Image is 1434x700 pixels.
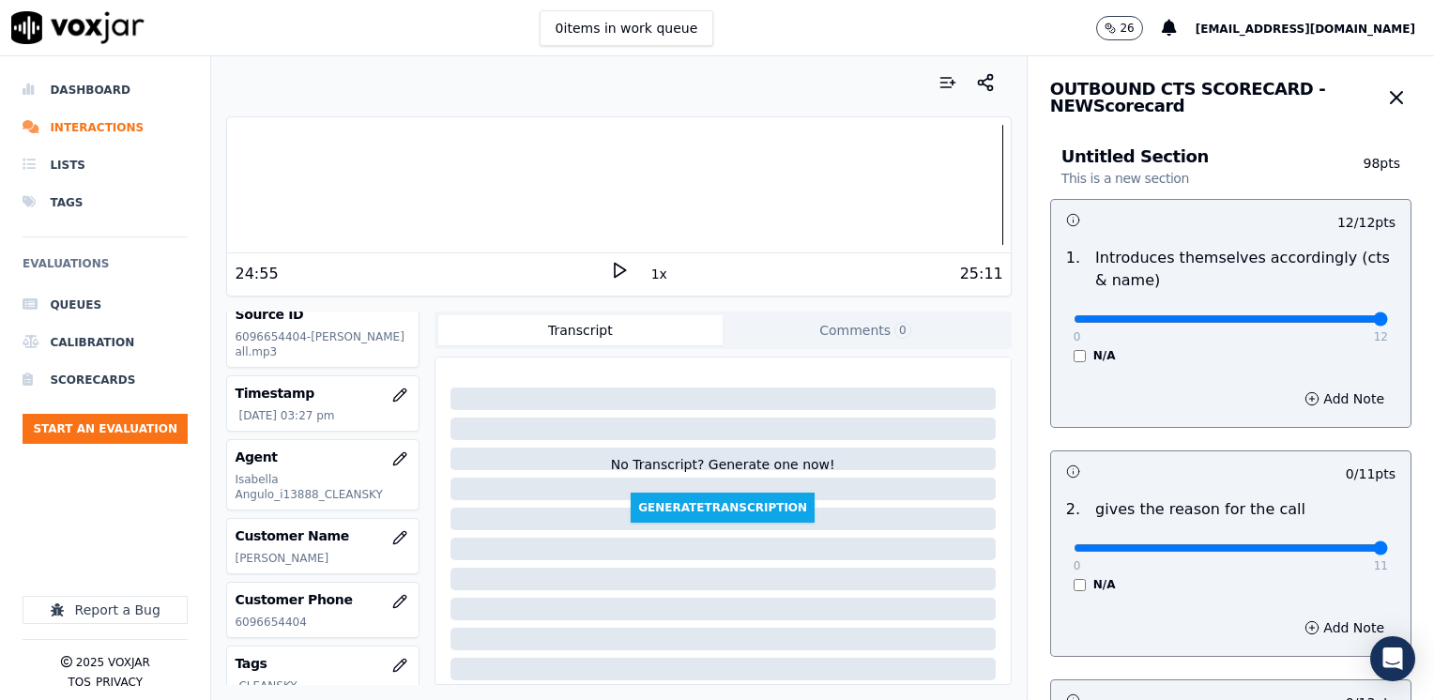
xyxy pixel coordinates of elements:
h3: Timestamp [235,384,410,403]
a: Calibration [23,324,188,361]
h3: Customer Name [235,526,410,545]
div: 25:11 [960,263,1003,285]
label: N/A [1093,348,1116,363]
h3: Customer Phone [235,590,410,609]
button: 0items in work queue [540,10,714,46]
p: 6096654404-[PERSON_NAME] all.mp3 [235,329,410,359]
button: Comments [723,315,1008,345]
a: Lists [23,146,188,184]
span: [EMAIL_ADDRESS][DOMAIN_NAME] [1196,23,1415,36]
p: 2 . [1059,498,1088,521]
p: 1 . [1059,247,1088,292]
h3: Source ID [235,305,410,324]
h3: Tags [235,654,410,673]
p: 98 pts [1344,154,1400,188]
p: 0 / 11 pts [1346,464,1396,483]
p: 0 [1074,329,1081,344]
img: voxjar logo [11,11,145,44]
p: 2025 Voxjar [76,655,150,670]
p: Introduces themselves accordingly (cts & name) [1095,247,1396,292]
p: Isabella Angulo_i13888_CLEANSKY [235,472,410,502]
p: This is a new section [1061,169,1189,188]
a: Scorecards [23,361,188,399]
p: 11 [1374,558,1388,573]
p: 12 / 12 pts [1337,213,1396,232]
div: No Transcript? Generate one now! [611,455,835,493]
p: gives the reason for the call [1095,498,1305,521]
button: Report a Bug [23,596,188,624]
a: Queues [23,286,188,324]
h3: Untitled Section [1061,148,1344,188]
button: GenerateTranscription [631,493,815,523]
h3: OUTBOUND CTS SCORECARD - NEW Scorecard [1050,81,1381,114]
p: 12 [1374,329,1388,344]
button: Add Note [1293,615,1396,641]
p: 26 [1120,21,1134,36]
button: 26 [1096,16,1161,40]
p: [PERSON_NAME] [235,551,410,566]
button: 26 [1096,16,1142,40]
h3: Agent [235,448,410,466]
div: 24:55 [235,263,278,285]
div: Open Intercom Messenger [1370,636,1415,681]
p: CLEANSKY [238,678,410,693]
button: Add Note [1293,386,1396,412]
h6: Evaluations [23,252,188,286]
button: Transcript [438,315,724,345]
a: Dashboard [23,71,188,109]
button: 1x [648,261,671,287]
p: 0 [1074,558,1081,573]
span: 0 [894,322,911,339]
button: [EMAIL_ADDRESS][DOMAIN_NAME] [1196,17,1434,39]
label: N/A [1093,577,1116,592]
button: TOS [68,675,90,690]
a: Tags [23,184,188,221]
button: Start an Evaluation [23,414,188,444]
p: [DATE] 03:27 pm [238,408,410,423]
a: Interactions [23,109,188,146]
button: Privacy [96,675,143,690]
p: 6096654404 [235,615,410,630]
